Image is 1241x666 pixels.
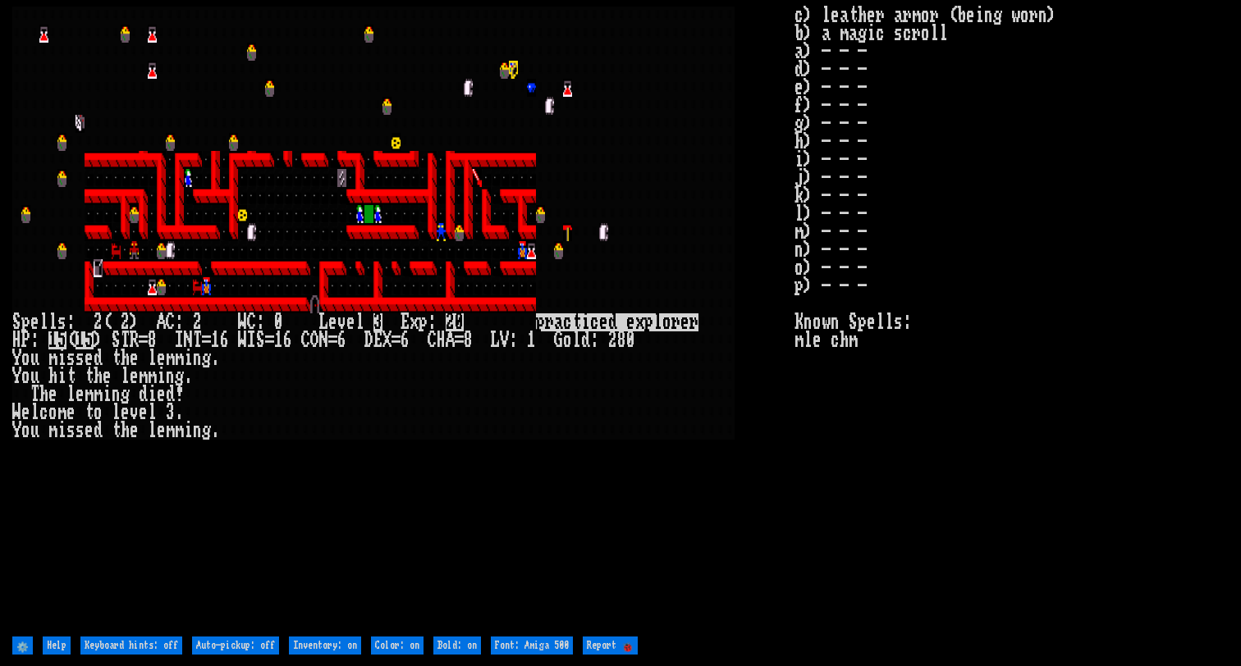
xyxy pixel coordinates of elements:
div: g [121,385,130,404]
div: 2 [193,313,202,331]
input: Report 🐞 [583,636,638,655]
div: g [202,422,211,440]
div: v [337,313,346,331]
div: Y [12,422,21,440]
div: m [148,367,157,385]
div: C [247,313,256,331]
div: : [428,313,437,331]
div: l [572,331,581,349]
div: 6 [283,331,292,349]
div: n [193,422,202,440]
div: C [428,331,437,349]
div: 8 [464,331,473,349]
div: S [256,331,265,349]
div: h [94,367,103,385]
mark: p [644,313,653,331]
div: l [48,313,57,331]
div: e [21,404,30,422]
div: 8 [148,331,157,349]
div: e [328,313,337,331]
div: G [554,331,563,349]
div: e [76,385,85,404]
div: u [30,349,39,367]
input: Help [43,636,71,655]
mark: c [590,313,599,331]
div: n [112,385,121,404]
mark: e [599,313,608,331]
div: m [94,385,103,404]
div: e [139,404,148,422]
div: 6 [401,331,410,349]
div: : [66,313,76,331]
div: e [121,404,130,422]
div: h [39,385,48,404]
div: n [193,349,202,367]
div: A [446,331,455,349]
div: W [238,331,247,349]
div: s [66,422,76,440]
div: V [500,331,509,349]
div: N [319,331,328,349]
div: l [39,313,48,331]
div: p [21,313,30,331]
div: t [112,422,121,440]
div: m [166,422,175,440]
div: H [12,331,21,349]
div: o [21,367,30,385]
div: d [166,385,175,404]
mark: e [626,313,635,331]
div: m [175,422,184,440]
mark: d [608,313,617,331]
div: l [112,404,121,422]
div: = [455,331,464,349]
mark: 2 [446,313,455,331]
div: ! [175,385,184,404]
mark: 5 [85,331,94,349]
div: t [85,367,94,385]
mark: l [653,313,662,331]
div: s [76,422,85,440]
input: Keyboard hints: off [80,636,182,655]
div: m [175,349,184,367]
div: i [57,349,66,367]
div: E [401,313,410,331]
div: i [148,385,157,404]
div: 6 [337,331,346,349]
mark: p [536,313,545,331]
div: m [48,349,57,367]
div: d [139,385,148,404]
div: S [112,331,121,349]
div: t [85,404,94,422]
div: W [238,313,247,331]
mark: 1 [76,331,85,349]
mark: 5 [57,331,66,349]
div: W [12,404,21,422]
div: A [157,313,166,331]
mark: i [581,313,590,331]
input: Font: Amiga 500 [491,636,573,655]
div: X [382,331,392,349]
div: : [590,331,599,349]
div: E [373,331,382,349]
div: e [157,349,166,367]
div: o [48,404,57,422]
input: Bold: on [433,636,481,655]
div: 1 [274,331,283,349]
mark: x [635,313,644,331]
div: l [148,422,157,440]
div: e [130,349,139,367]
div: 8 [617,331,626,349]
div: c [39,404,48,422]
div: x [410,313,419,331]
div: l [148,349,157,367]
div: l [121,367,130,385]
div: . [184,367,193,385]
div: s [57,313,66,331]
div: L [319,313,328,331]
div: 1 [527,331,536,349]
div: T [30,385,39,404]
div: o [563,331,572,349]
input: ⚙️ [12,636,33,655]
div: . [211,349,220,367]
div: 2 [94,313,103,331]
